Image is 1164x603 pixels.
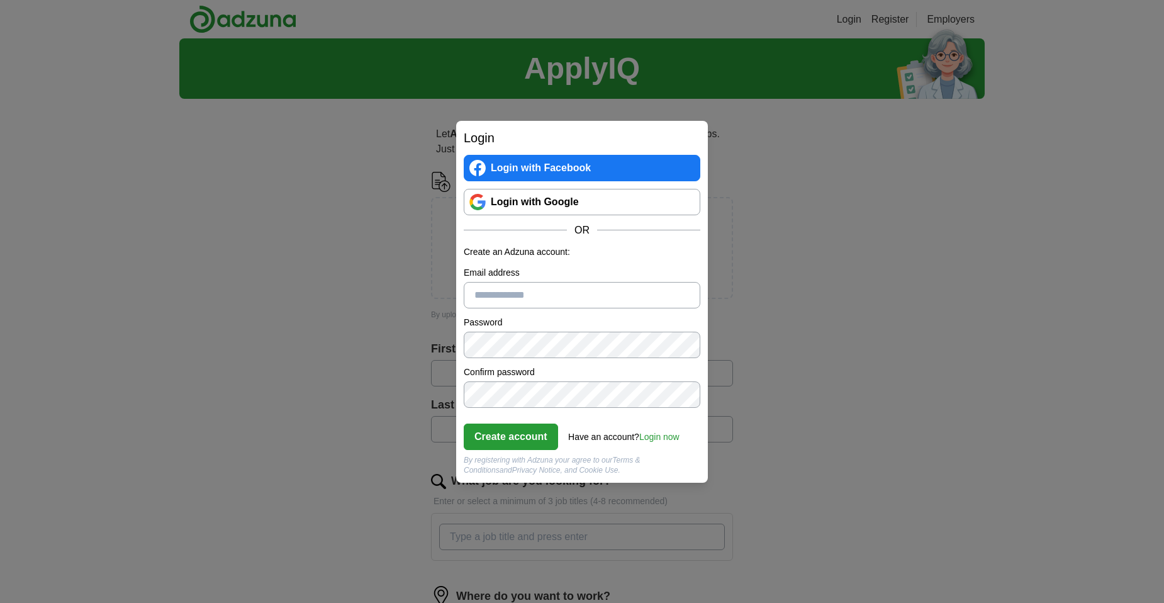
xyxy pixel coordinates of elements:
[464,316,700,329] label: Password
[568,423,680,444] div: Have an account?
[464,455,700,475] div: By registering with Adzuna your agree to our and , and Cookie Use.
[464,266,700,279] label: Email address
[512,466,561,475] a: Privacy Notice
[464,189,700,215] a: Login with Google
[464,424,558,450] button: Create account
[464,456,641,475] a: Terms & Conditions
[464,155,700,181] a: Login with Facebook
[464,128,700,147] h2: Login
[464,245,700,259] p: Create an Adzuna account:
[464,366,700,379] label: Confirm password
[639,432,680,442] a: Login now
[567,223,597,238] span: OR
